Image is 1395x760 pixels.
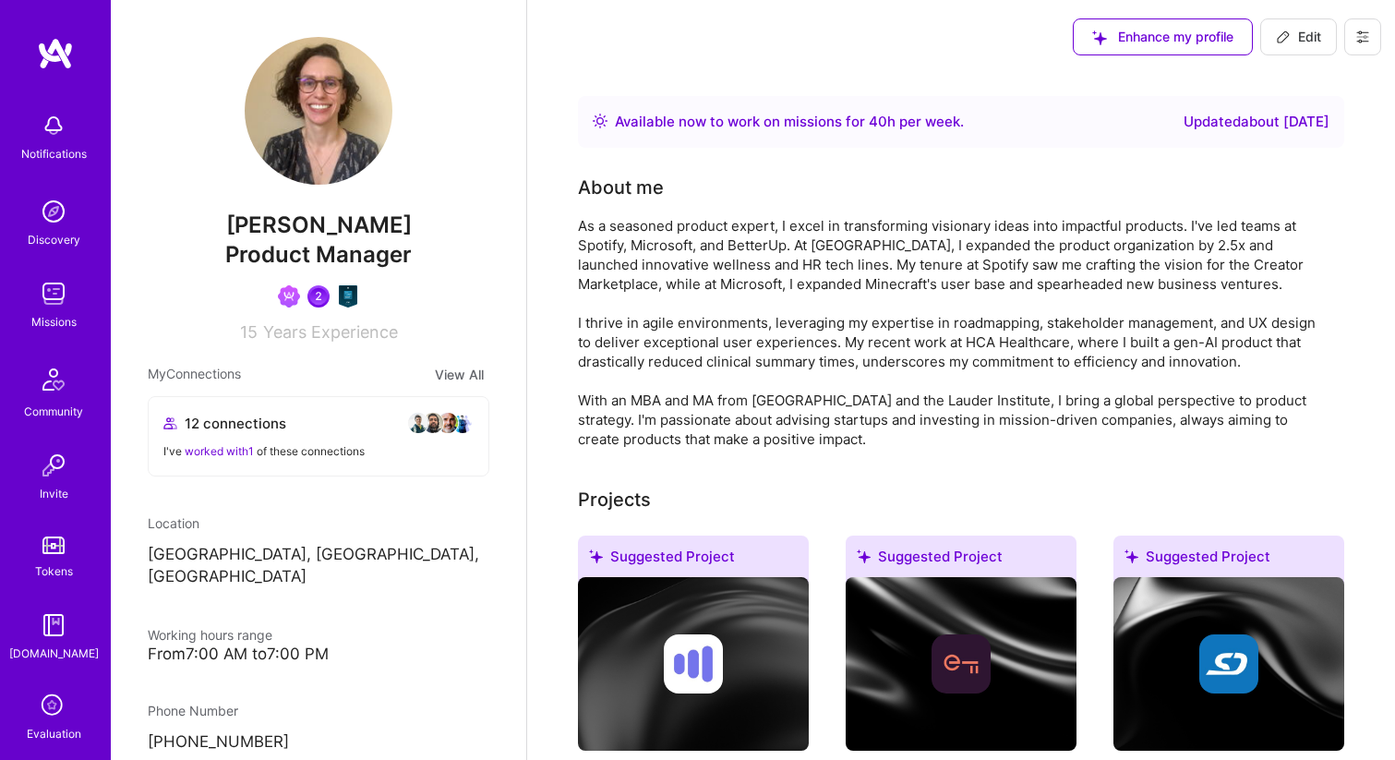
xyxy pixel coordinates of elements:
i: icon SuggestedTeams [1124,549,1138,563]
img: logo [37,37,74,70]
img: Company logo [932,634,991,694]
img: avatar [437,412,459,434]
img: bell [35,107,72,144]
button: Edit [1260,18,1337,55]
div: As a seasoned product expert, I excel in transforming visionary ideas into impactful products. I'... [578,216,1317,449]
span: worked with 1 [185,444,254,458]
span: Working hours range [148,627,272,643]
span: Enhance my profile [1092,28,1233,46]
button: Enhance my profile [1073,18,1253,55]
i: icon SuggestedTeams [589,549,603,563]
div: I've of these connections [163,441,474,461]
img: discovery [35,193,72,230]
img: tokens [42,537,65,554]
div: Available now to work on missions for h per week . [615,111,964,133]
img: cover [578,577,809,751]
img: avatar [451,412,474,434]
img: cover [1113,577,1344,751]
div: Location [148,513,489,533]
img: Invite [35,447,72,484]
div: Updated about [DATE] [1184,111,1329,133]
img: Been on Mission [278,285,300,308]
button: 12 connectionsavataravataravataravatarI've worked with1 of these connections [148,396,489,477]
div: Notifications [21,144,87,163]
div: Missions [31,312,77,332]
img: Company logo [1199,634,1258,694]
span: Phone Number [148,703,238,718]
div: From 7:00 AM to 7:00 PM [148,645,489,664]
img: Availability [593,114,607,128]
span: 15 [240,322,258,342]
img: Community [31,357,76,402]
span: 40 [869,113,887,130]
div: Community [24,402,83,421]
div: Projects [578,486,651,513]
i: icon SelectionTeam [36,689,71,724]
img: Product Guild [337,285,359,308]
span: Edit [1276,28,1321,46]
img: teamwork [35,275,72,312]
span: My Connections [148,364,241,385]
img: Company logo [664,634,723,694]
div: [DOMAIN_NAME] [9,644,99,663]
div: Suggested Project [1113,536,1344,585]
i: icon SuggestedTeams [857,549,871,563]
span: Product Manager [225,241,412,268]
button: View All [429,364,489,385]
div: Tokens [35,561,73,581]
span: Years Experience [263,322,398,342]
span: [PERSON_NAME] [148,211,489,239]
div: Suggested Project [846,536,1076,585]
img: avatar [422,412,444,434]
p: [GEOGRAPHIC_DATA], [GEOGRAPHIC_DATA], [GEOGRAPHIC_DATA] [148,544,489,588]
div: Suggested Project [578,536,809,585]
span: 12 connections [185,414,286,433]
div: Discovery [28,230,80,249]
img: avatar [407,412,429,434]
div: Invite [40,484,68,503]
div: Evaluation [27,724,81,743]
i: icon SuggestedTeams [1092,30,1107,45]
img: User Avatar [245,37,392,185]
div: About me [578,174,664,201]
img: cover [846,577,1076,751]
img: guide book [35,607,72,644]
p: [PHONE_NUMBER] [148,731,489,754]
i: icon Collaborator [163,416,177,430]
